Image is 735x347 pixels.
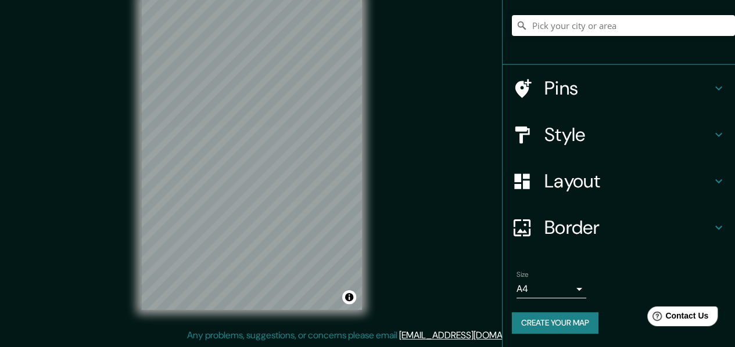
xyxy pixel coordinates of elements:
[342,290,356,304] button: Toggle attribution
[544,169,712,193] h4: Layout
[544,216,712,239] h4: Border
[512,15,735,36] input: Pick your city or area
[187,328,544,342] p: Any problems, suggestions, or concerns please email .
[512,312,598,334] button: Create your map
[503,65,735,111] div: Pins
[632,302,722,334] iframe: Help widget launcher
[503,111,735,158] div: Style
[399,329,543,341] a: [EMAIL_ADDRESS][DOMAIN_NAME]
[503,158,735,204] div: Layout
[517,280,586,298] div: A4
[544,77,712,100] h4: Pins
[517,270,529,280] label: Size
[503,204,735,251] div: Border
[544,123,712,146] h4: Style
